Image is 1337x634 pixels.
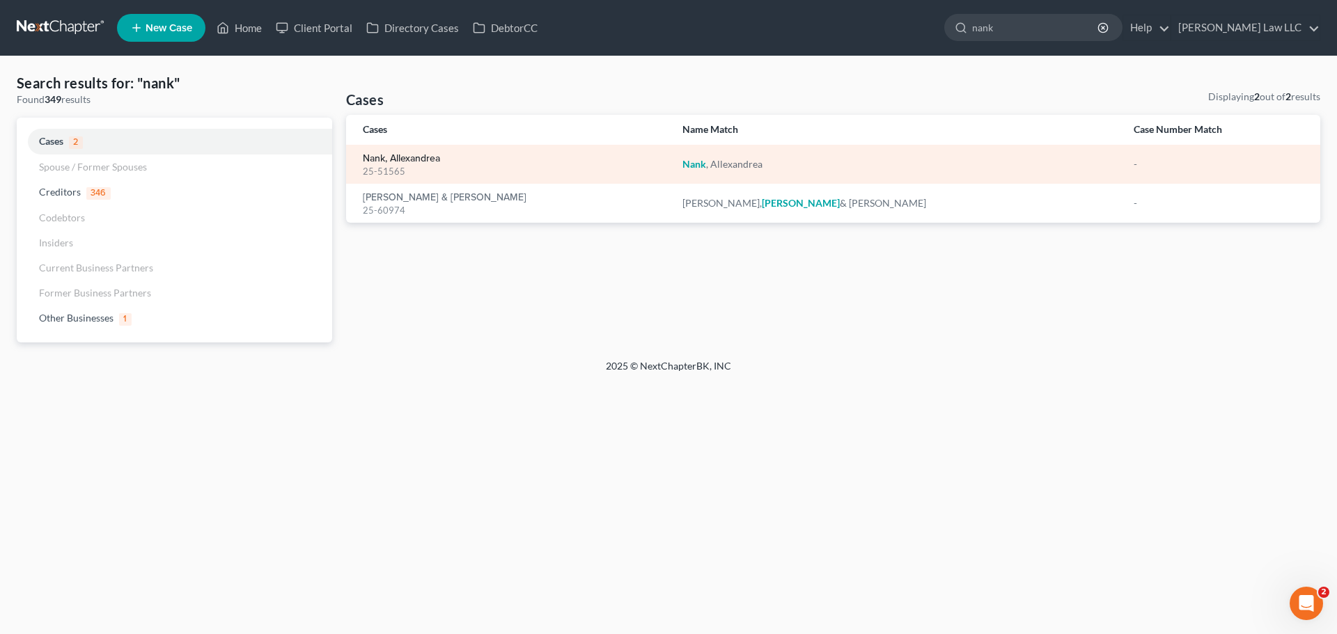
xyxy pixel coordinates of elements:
[17,255,332,280] a: Current Business Partners
[39,237,73,248] span: Insiders
[682,158,706,170] em: Nank
[146,23,192,33] span: New Case
[45,93,61,105] strong: 349
[1171,15,1320,40] a: [PERSON_NAME] Law LLC
[363,204,660,217] div: 25-60974
[1134,196,1304,210] div: -
[17,154,332,180] a: Spouse / Former Spouses
[466,15,545,40] a: DebtorCC
[1254,90,1260,102] strong: 2
[39,312,114,324] span: Other Businesses
[39,212,85,223] span: Codebtors
[17,93,332,106] div: Found results
[17,230,332,255] a: Insiders
[39,135,63,147] span: Cases
[17,205,332,230] a: Codebtors
[1134,157,1304,171] div: -
[86,187,111,200] span: 346
[1123,15,1170,40] a: Help
[39,287,151,299] span: Former Business Partners
[682,157,1112,171] div: , Allexandrea
[39,262,153,274] span: Current Business Partners
[671,115,1123,145] th: Name Match
[346,115,671,145] th: Cases
[17,306,332,331] a: Other Businesses1
[17,280,332,306] a: Former Business Partners
[272,359,1065,384] div: 2025 © NextChapterBK, INC
[39,161,147,173] span: Spouse / Former Spouses
[1290,587,1323,620] iframe: Intercom live chat
[762,197,840,209] em: [PERSON_NAME]
[359,15,466,40] a: Directory Cases
[1285,90,1291,102] strong: 2
[69,136,83,149] span: 2
[119,313,132,326] span: 1
[363,165,660,178] div: 25-51565
[1123,115,1320,145] th: Case Number Match
[39,186,81,198] span: Creditors
[972,15,1100,40] input: Search by name...
[363,154,440,164] a: Nank, Allexandrea
[682,196,1112,210] div: [PERSON_NAME], & [PERSON_NAME]
[210,15,269,40] a: Home
[363,193,526,203] a: [PERSON_NAME] & [PERSON_NAME]
[17,129,332,154] a: Cases2
[269,15,359,40] a: Client Portal
[346,90,384,109] h4: Cases
[1208,90,1320,104] div: Displaying out of results
[1318,587,1329,598] span: 2
[17,73,332,93] h4: Search results for: "nank"
[17,180,332,205] a: Creditors346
